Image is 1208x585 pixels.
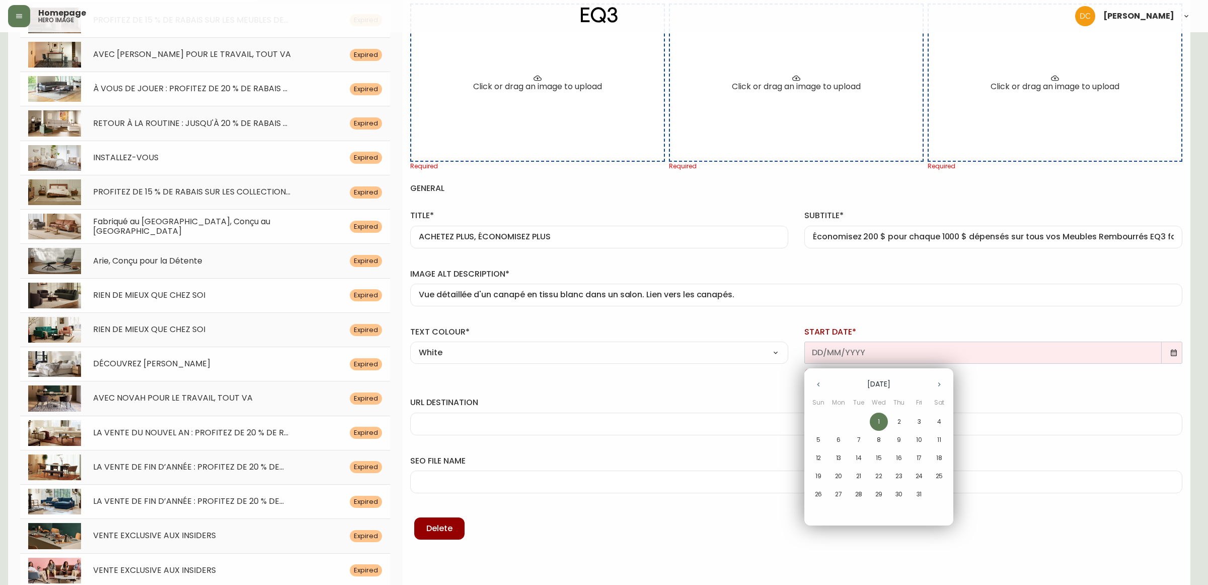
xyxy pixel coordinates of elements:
span: Tue [850,398,868,408]
button: 27 [829,485,848,503]
p: 9 [897,435,901,444]
button: 30 [890,485,908,503]
p: 15 [876,453,882,463]
p: 19 [815,472,821,481]
p: 5 [816,435,820,444]
p: 6 [837,435,841,444]
button: 12 [809,449,827,467]
button: 5 [809,431,827,449]
span: Sun [809,398,827,408]
p: [DATE] [828,379,929,389]
button: 24 [910,467,928,485]
p: 10 [916,435,922,444]
p: 8 [877,435,881,444]
p: 11 [937,435,941,444]
p: 2 [897,417,901,426]
p: 26 [815,490,822,499]
button: 13 [829,449,848,467]
p: 1 [878,417,880,426]
button: 17 [910,449,928,467]
button: 21 [850,467,868,485]
button: 28 [850,485,868,503]
button: 20 [829,467,848,485]
button: 11 [930,431,948,449]
button: 19 [809,467,827,485]
button: 25 [930,467,948,485]
span: Wed [870,398,888,408]
button: 8 [870,431,888,449]
p: 7 [857,435,861,444]
p: 17 [917,453,922,463]
p: 12 [816,453,821,463]
p: 20 [835,472,843,481]
button: 1 [870,413,888,431]
span: Sat [930,398,948,408]
p: 4 [937,417,941,426]
button: 16 [890,449,908,467]
button: 7 [850,431,868,449]
span: Mon [829,398,848,408]
button: 22 [870,467,888,485]
span: Fri [910,398,928,408]
button: 18 [930,449,948,467]
p: 29 [875,490,883,499]
p: 24 [916,472,923,481]
p: 21 [856,472,862,481]
p: 13 [836,453,842,463]
button: 9 [890,431,908,449]
p: 23 [895,472,902,481]
p: 18 [936,453,942,463]
button: 4 [930,413,948,431]
p: 22 [875,472,882,481]
button: 2 [890,413,908,431]
p: 3 [918,417,921,426]
p: 14 [856,453,862,463]
button: 10 [910,431,928,449]
p: 28 [855,490,863,499]
p: 30 [895,490,903,499]
button: 29 [870,485,888,503]
button: 3 [910,413,928,431]
p: 31 [917,490,922,499]
p: 16 [896,453,902,463]
p: 27 [835,490,842,499]
span: Thu [890,398,908,408]
button: 26 [809,485,827,503]
button: 14 [850,449,868,467]
button: 6 [829,431,848,449]
button: 15 [870,449,888,467]
button: 31 [910,485,928,503]
p: 25 [936,472,943,481]
button: 23 [890,467,908,485]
